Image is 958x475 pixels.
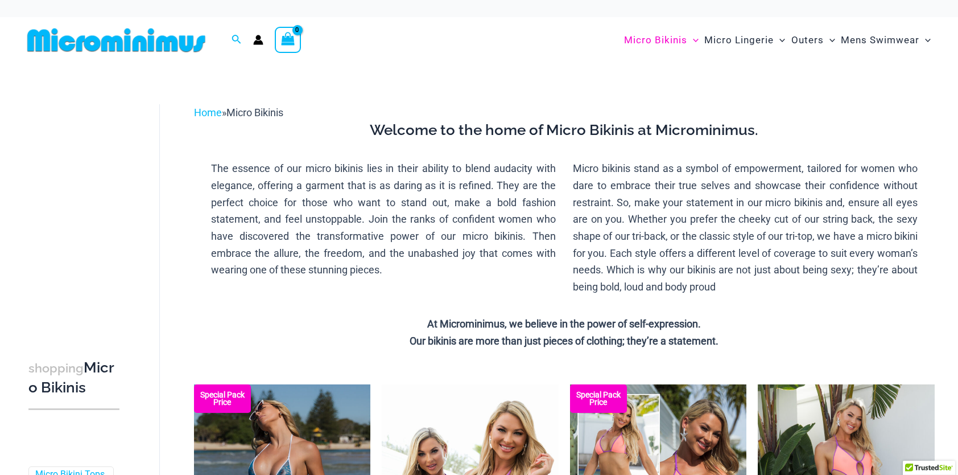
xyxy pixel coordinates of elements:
a: Micro BikinisMenu ToggleMenu Toggle [621,23,701,58]
h3: Welcome to the home of Micro Bikinis at Microminimus. [203,121,926,140]
span: Menu Toggle [774,26,785,55]
strong: Our bikinis are more than just pieces of clothing; they’re a statement. [410,335,718,347]
nav: Site Navigation [620,21,935,59]
span: Micro Bikinis [624,26,687,55]
a: Home [194,107,222,118]
span: Menu Toggle [824,26,835,55]
a: Search icon link [232,33,242,47]
span: Menu Toggle [919,26,931,55]
a: Account icon link [253,35,263,45]
span: shopping [28,361,84,375]
a: View Shopping Cart, empty [275,27,301,53]
a: Mens SwimwearMenu ToggleMenu Toggle [838,23,934,58]
span: Menu Toggle [687,26,699,55]
p: The essence of our micro bikinis lies in their ability to blend audacity with elegance, offering ... [211,160,556,279]
span: » [194,107,283,118]
span: Micro Bikinis [226,107,283,118]
img: MM SHOP LOGO FLAT [23,27,210,53]
b: Special Pack Price [570,391,627,406]
h3: Micro Bikinis [28,358,119,398]
iframe: TrustedSite Certified [28,95,131,323]
a: Micro LingerieMenu ToggleMenu Toggle [701,23,788,58]
b: Special Pack Price [194,391,251,406]
span: Mens Swimwear [841,26,919,55]
span: Outers [791,26,824,55]
strong: At Microminimus, we believe in the power of self-expression. [427,318,701,330]
span: Micro Lingerie [704,26,774,55]
a: OutersMenu ToggleMenu Toggle [788,23,838,58]
p: Micro bikinis stand as a symbol of empowerment, tailored for women who dare to embrace their true... [573,160,918,296]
